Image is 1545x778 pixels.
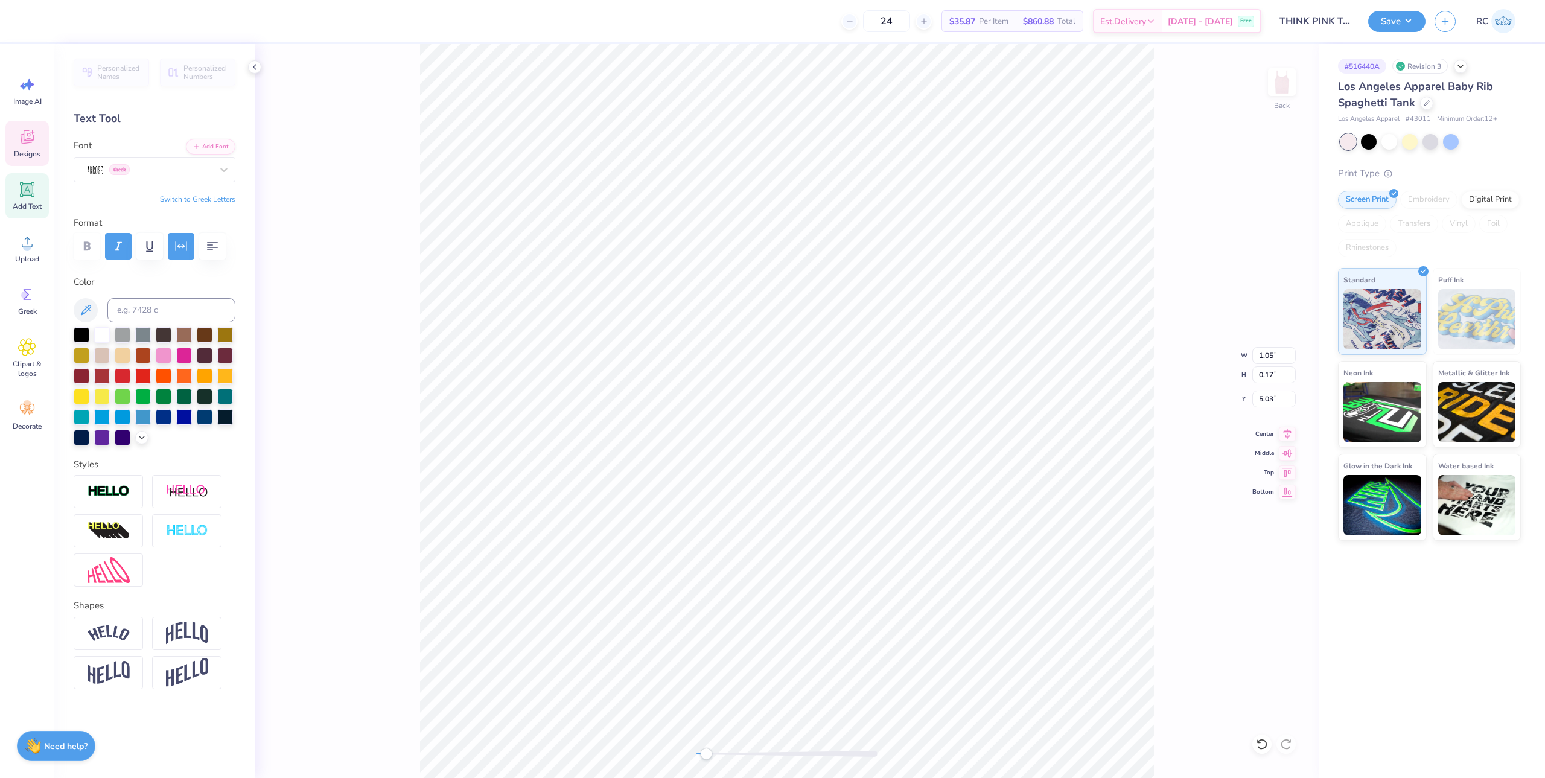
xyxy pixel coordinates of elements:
span: Decorate [13,421,42,431]
button: Switch to Greek Letters [160,194,235,204]
img: Glow in the Dark Ink [1343,475,1421,535]
span: Greek [18,307,37,316]
img: 3D Illusion [88,521,130,541]
img: Stroke [88,485,130,499]
img: Negative Space [166,524,208,538]
div: Vinyl [1442,215,1476,233]
div: Transfers [1390,215,1438,233]
span: Metallic & Glitter Ink [1438,366,1509,379]
span: $860.88 [1023,15,1054,28]
input: – – [863,10,910,32]
span: Personalized Names [97,64,142,81]
div: Back [1274,100,1290,111]
div: Embroidery [1400,191,1457,209]
img: Rise [166,658,208,687]
div: Accessibility label [700,748,712,760]
span: Clipart & logos [7,359,47,378]
img: Puff Ink [1438,289,1516,349]
img: Neon Ink [1343,382,1421,442]
div: Foil [1479,215,1508,233]
img: Shadow [166,484,208,499]
button: Add Font [186,139,235,155]
span: Glow in the Dark Ink [1343,459,1412,472]
span: Total [1057,15,1075,28]
label: Styles [74,458,98,471]
div: Rhinestones [1338,239,1397,257]
div: Text Tool [74,110,235,127]
input: e.g. 7428 c [107,298,235,322]
div: # 516440A [1338,59,1386,74]
span: RC [1476,14,1488,28]
span: Water based Ink [1438,459,1494,472]
label: Color [74,275,235,289]
span: Puff Ink [1438,273,1464,286]
img: Arc [88,625,130,642]
span: Upload [15,254,39,264]
img: Rio Cabojoc [1491,9,1515,33]
img: Flag [88,661,130,684]
div: Print Type [1338,167,1521,180]
span: Est. Delivery [1100,15,1146,28]
a: RC [1471,9,1521,33]
img: Standard [1343,289,1421,349]
label: Shapes [74,599,104,613]
label: Format [74,216,235,230]
span: Middle [1252,448,1274,458]
input: Untitled Design [1270,9,1359,33]
img: Back [1270,70,1294,94]
span: Center [1252,429,1274,439]
button: Personalized Names [74,59,149,86]
img: Water based Ink [1438,475,1516,535]
img: Free Distort [88,557,130,583]
span: Bottom [1252,487,1274,497]
span: Standard [1343,273,1375,286]
span: Neon Ink [1343,366,1373,379]
span: # 43011 [1406,114,1431,124]
span: Free [1240,17,1252,25]
img: Arch [166,622,208,645]
span: Personalized Numbers [183,64,228,81]
strong: Need help? [44,741,88,752]
span: Los Angeles Apparel [1338,114,1400,124]
label: Font [74,139,92,153]
span: Los Angeles Apparel Baby Rib Spaghetti Tank [1338,79,1493,110]
button: Personalized Numbers [160,59,235,86]
span: Top [1252,468,1274,477]
div: Applique [1338,215,1386,233]
span: Image AI [13,97,42,106]
span: Minimum Order: 12 + [1437,114,1497,124]
div: Screen Print [1338,191,1397,209]
div: Revision 3 [1392,59,1448,74]
span: Add Text [13,202,42,211]
span: $35.87 [949,15,975,28]
button: Save [1368,11,1426,32]
span: [DATE] - [DATE] [1168,15,1233,28]
img: Metallic & Glitter Ink [1438,382,1516,442]
span: Per Item [979,15,1008,28]
div: Digital Print [1461,191,1520,209]
span: Designs [14,149,40,159]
